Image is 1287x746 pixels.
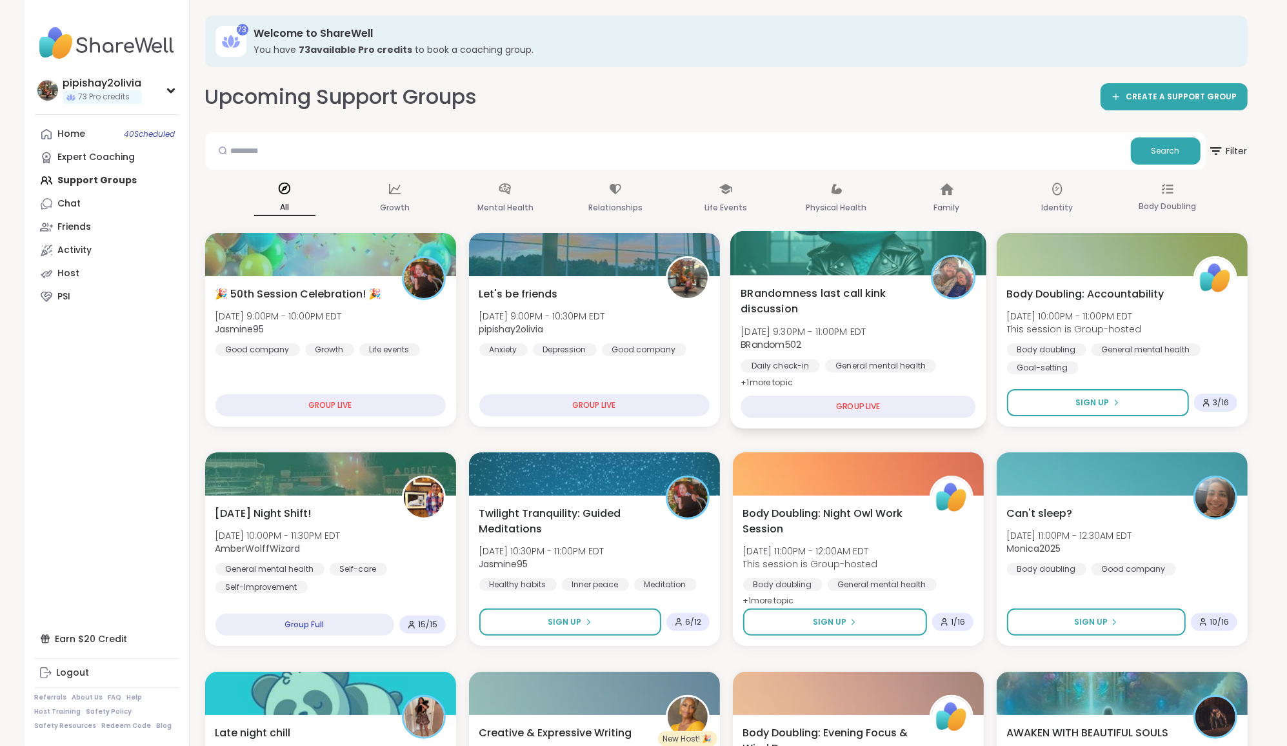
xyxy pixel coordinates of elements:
div: Growth [305,343,354,356]
a: About Us [72,693,103,702]
span: [DATE] Night Shift! [215,506,312,521]
span: Body Doubling: Accountability [1007,287,1164,302]
span: Late night chill [215,725,291,741]
span: Sign Up [1074,616,1108,628]
button: Sign Up [1007,389,1189,416]
a: Safety Resources [35,721,97,731]
a: Logout [35,661,179,685]
p: Life Events [704,200,747,216]
p: Growth [380,200,410,216]
img: ShareWell [1195,258,1235,298]
img: lyssa [1195,697,1235,737]
a: Redeem Code [102,721,152,731]
div: Good company [602,343,686,356]
div: General mental health [828,578,937,591]
p: Identity [1041,200,1073,216]
b: 73 available Pro credit s [299,43,413,56]
b: pipishay2olivia [479,323,544,336]
span: [DATE] 10:00PM - 11:30PM EDT [215,529,341,542]
div: GROUP LIVE [215,394,446,416]
span: AWAKEN WITH BEAUTIFUL SOULS [1007,725,1169,741]
span: This session is Group-hosted [743,558,878,570]
div: Daily check-in [741,359,819,372]
div: Meditation [634,578,697,591]
span: Sign Up [813,616,846,628]
span: Body Doubling: Night Owl Work Session [743,506,915,537]
button: Sign Up [1007,609,1186,636]
img: Jasmine95 [404,258,444,298]
a: Host Training [35,707,81,716]
span: BRandomness last call kink discussion [741,285,916,317]
img: Rebirth4Love [668,697,708,737]
span: Sign Up [548,616,582,628]
div: Inner peace [562,578,629,591]
img: BRandom502 [933,257,973,297]
span: 73 Pro credits [79,92,130,103]
div: Earn $20 Credit [35,627,179,650]
span: CREATE A SUPPORT GROUP [1126,92,1237,103]
span: 3 / 16 [1213,398,1230,408]
p: Body Doubling [1139,199,1196,214]
button: Sign Up [479,609,661,636]
a: FAQ [108,693,122,702]
div: Goal-setting [1007,361,1079,374]
span: Sign Up [1076,397,1110,408]
img: pipishay2olivia [668,258,708,298]
b: Monica2025 [1007,542,1061,555]
div: Body doubling [1007,563,1086,576]
span: 🎉 50th Session Celebration! 🎉 [215,287,382,302]
div: General mental health [1092,343,1201,356]
a: Help [127,693,143,702]
h2: Upcoming Support Groups [205,83,477,112]
span: Search [1152,145,1180,157]
b: BRandom502 [741,338,801,351]
div: Good company [215,343,300,356]
div: Activity [58,244,92,257]
a: CREATE A SUPPORT GROUP [1101,83,1248,110]
span: Can't sleep? [1007,506,1073,521]
div: Depression [533,343,597,356]
div: Life events [359,343,420,356]
div: Good company [1092,563,1176,576]
p: All [254,199,315,216]
span: This session is Group-hosted [1007,323,1142,336]
div: Self-Improvement [215,581,308,594]
div: Friends [58,221,92,234]
p: Relationships [588,200,643,216]
a: PSI [35,285,179,308]
div: Home [58,128,86,141]
b: Jasmine95 [215,323,264,336]
span: [DATE] 11:00PM - 12:00AM EDT [743,545,878,558]
div: Anxiety [479,343,528,356]
img: ShareWell Nav Logo [35,21,179,66]
img: Jasmine95 [668,478,708,518]
span: [DATE] 9:00PM - 10:30PM EDT [479,310,605,323]
div: Body doubling [743,578,823,591]
img: ShareWell [932,697,972,737]
img: ShareWell [932,478,972,518]
div: PSI [58,290,71,303]
div: General mental health [215,563,324,576]
img: AmberWolffWizard [404,478,444,518]
span: Twilight Tranquility: Guided Meditations [479,506,652,537]
h3: You have to book a coaching group. [254,43,1230,56]
div: Expert Coaching [58,151,135,164]
div: GROUP LIVE [741,396,975,418]
div: pipishay2olivia [63,76,142,90]
span: [DATE] 10:00PM - 11:00PM EDT [1007,310,1142,323]
p: Mental Health [477,200,534,216]
a: Blog [157,721,172,731]
p: Family [934,200,960,216]
div: 73 [237,24,248,35]
b: Jasmine95 [479,558,528,570]
div: Healthy habits [479,578,557,591]
button: Search [1131,137,1201,165]
span: 40 Scheduled [125,129,175,139]
img: Monica2025 [1195,478,1235,518]
span: Let's be friends [479,287,558,302]
button: Sign Up [743,609,927,636]
div: Chat [58,197,81,210]
span: [DATE] 10:30PM - 11:00PM EDT [479,545,604,558]
div: Logout [57,667,90,680]
span: 10 / 16 [1210,617,1230,627]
